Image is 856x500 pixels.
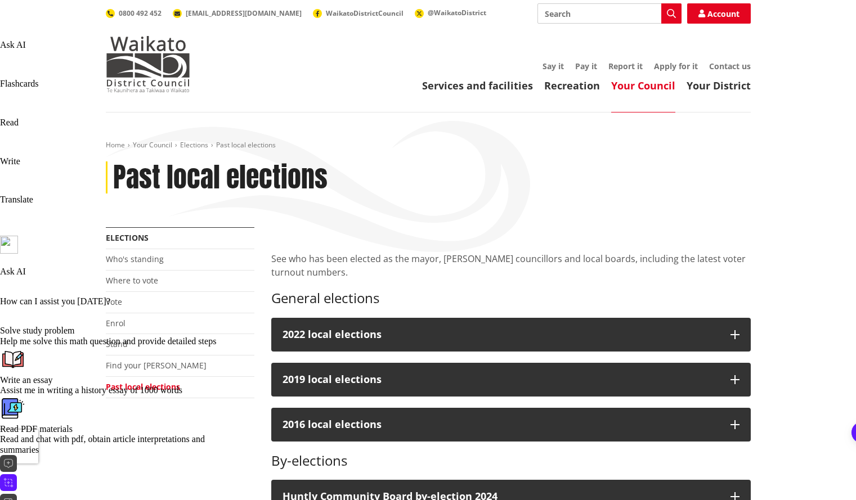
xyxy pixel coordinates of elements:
h3: 2016 local elections [283,419,719,430]
a: Recreation [544,79,600,92]
span: @WaikatoDistrict [428,8,486,17]
a: Apply for it [654,61,698,71]
button: 2016 local elections [271,408,751,442]
a: Your District [687,79,751,92]
nav: breadcrumb [106,141,751,150]
button: 2019 local elections [271,363,751,397]
input: Search input [537,3,682,24]
button: 2022 local elections [271,318,751,352]
a: WaikatoDistrictCouncil [313,8,404,18]
a: Report it [608,61,643,71]
a: @WaikatoDistrict [415,8,486,17]
span: WaikatoDistrictCouncil [326,8,404,18]
a: Pay it [575,61,597,71]
a: Your Council [611,79,675,92]
h3: General elections [271,290,751,307]
h3: By-elections [271,453,751,469]
a: Say it [543,61,564,71]
a: Account [687,3,751,24]
div: 2022 local elections [283,329,719,340]
h3: 2019 local elections [283,374,719,385]
a: Services and facilities [422,79,533,92]
a: Contact us [709,61,751,71]
p: See who has been elected as the mayor, [PERSON_NAME] councillors and local boards, including the ... [271,252,751,279]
